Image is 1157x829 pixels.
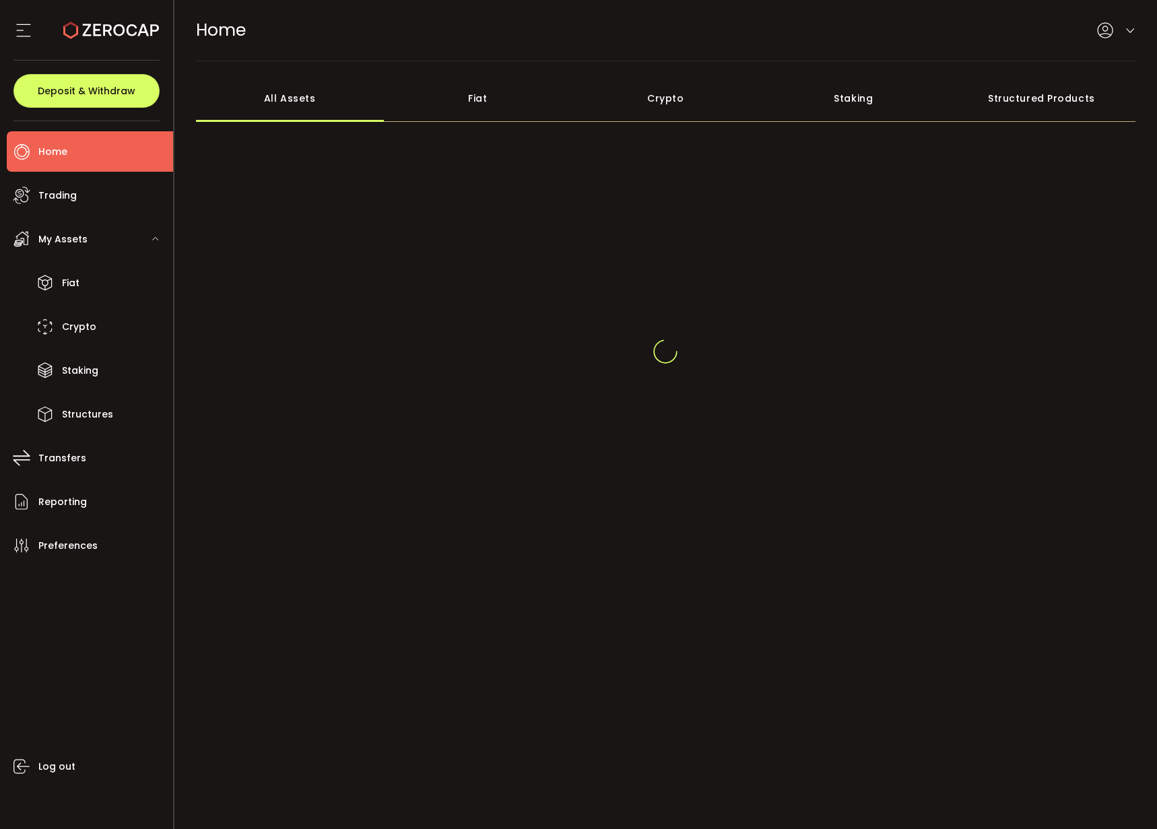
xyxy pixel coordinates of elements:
[196,75,384,122] div: All Assets
[572,75,760,122] div: Crypto
[38,86,135,96] span: Deposit & Withdraw
[62,405,113,424] span: Structures
[38,186,77,205] span: Trading
[13,74,160,108] button: Deposit & Withdraw
[62,273,79,293] span: Fiat
[38,230,88,249] span: My Assets
[38,449,86,468] span: Transfers
[196,18,246,42] span: Home
[38,757,75,776] span: Log out
[38,142,67,162] span: Home
[384,75,572,122] div: Fiat
[38,492,87,512] span: Reporting
[38,536,98,556] span: Preferences
[760,75,948,122] div: Staking
[948,75,1135,122] div: Structured Products
[62,361,98,380] span: Staking
[62,317,96,337] span: Crypto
